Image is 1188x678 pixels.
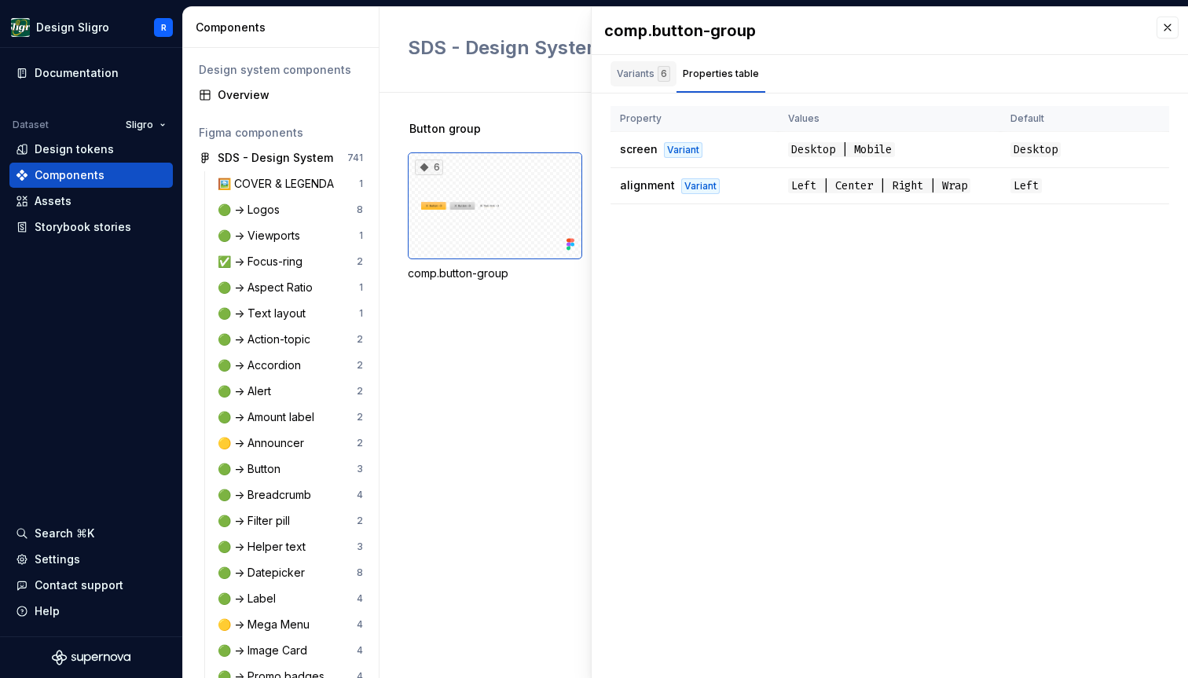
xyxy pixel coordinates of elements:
div: 🟢 -> Label [218,591,282,607]
div: Variant [664,142,702,158]
span: screen [620,142,658,156]
div: 741 [347,152,363,164]
div: Figma components [199,125,363,141]
div: 🟢 -> Helper text [218,539,312,555]
div: Components [196,20,372,35]
div: 🟢 -> Image Card [218,643,313,658]
a: 🖼️ COVER & LEGENDA1 [211,171,369,196]
a: 🟢 -> Action-topic2 [211,327,369,352]
a: ✅ -> Focus-ring2 [211,249,369,274]
a: 🟢 -> Button3 [211,456,369,482]
span: Left | Center | Right | Wrap [788,178,970,193]
span: Left [1010,178,1042,193]
span: Button group [409,121,481,137]
div: 2 [357,437,363,449]
div: 4 [357,592,363,605]
div: 1 [359,178,363,190]
a: Design tokens [9,137,173,162]
div: 4 [357,489,363,501]
div: 4 [357,618,363,631]
div: 🟢 -> Breadcrumb [218,487,317,503]
span: Sligro [126,119,153,131]
a: 🟢 -> Filter pill2 [211,508,369,533]
a: 🟡 -> Mega Menu4 [211,612,369,637]
div: Assets [35,193,71,209]
a: 🟢 -> Breadcrumb4 [211,482,369,508]
div: 1 [359,281,363,294]
div: Design tokens [35,141,114,157]
div: 6 [415,159,443,175]
div: 🟢 -> Logos [218,202,286,218]
button: Search ⌘K [9,521,173,546]
div: 🟡 -> Mega Menu [218,617,316,632]
div: 3 [357,541,363,553]
svg: Supernova Logo [52,650,130,665]
a: 🟢 -> Text layout1 [211,301,369,326]
a: 🟢 -> Datepicker8 [211,560,369,585]
a: Settings [9,547,173,572]
div: Settings [35,552,80,567]
span: SDS - Design System / [408,36,615,59]
h2: 🔵 -> Button-group [408,35,937,60]
div: 🟢 -> Action-topic [218,332,317,347]
div: Contact support [35,577,123,593]
div: Overview [218,87,363,103]
div: 🟢 -> Aspect Ratio [218,280,319,295]
div: Properties table [683,66,759,82]
a: 🟢 -> Helper text3 [211,534,369,559]
div: 🟢 -> Datepicker [218,565,311,581]
div: 2 [357,333,363,346]
div: 3 [357,463,363,475]
th: Property [610,106,779,132]
div: Documentation [35,65,119,81]
div: 8 [357,566,363,579]
div: 6 [658,66,670,82]
div: Design Sligro [36,20,109,35]
span: Desktop [1010,142,1061,157]
div: 🟢 -> Text layout [218,306,312,321]
div: 2 [357,515,363,527]
div: 🟡 -> Announcer [218,435,310,451]
a: Components [9,163,173,188]
div: 🟢 -> Alert [218,383,277,399]
th: Default [1001,106,1169,132]
div: Variant [681,178,720,194]
div: 1 [359,307,363,320]
div: 🟢 -> Accordion [218,357,307,373]
div: 🟢 -> Filter pill [218,513,296,529]
a: 🟢 -> Viewports1 [211,223,369,248]
a: 🟢 -> Alert2 [211,379,369,404]
div: Design system components [199,62,363,78]
div: 2 [357,255,363,268]
div: Search ⌘K [35,526,94,541]
a: Storybook stories [9,214,173,240]
button: Help [9,599,173,624]
a: 🟢 -> Amount label2 [211,405,369,430]
a: 🟢 -> Image Card4 [211,638,369,663]
div: R [161,21,167,34]
a: Overview [192,82,369,108]
span: alignment [620,178,675,192]
div: 6comp.button-group [408,152,582,281]
div: 🟢 -> Viewports [218,228,306,244]
a: Documentation [9,60,173,86]
a: 🟢 -> Aspect Ratio1 [211,275,369,300]
span: Desktop | Mobile [788,142,895,157]
button: Design SligroR [3,10,179,44]
div: 🟢 -> Button [218,461,287,477]
div: Components [35,167,104,183]
a: SDS - Design System741 [192,145,369,170]
div: SDS - Design System [218,150,333,166]
div: 🟢 -> Amount label [218,409,321,425]
div: 2 [357,385,363,398]
a: 🟢 -> Label4 [211,586,369,611]
button: Sligro [119,114,173,136]
div: ✅ -> Focus-ring [218,254,309,269]
div: Dataset [13,119,49,131]
div: Storybook stories [35,219,131,235]
a: 🟡 -> Announcer2 [211,431,369,456]
a: Assets [9,189,173,214]
div: 2 [357,359,363,372]
div: comp.button-group [604,20,1141,42]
